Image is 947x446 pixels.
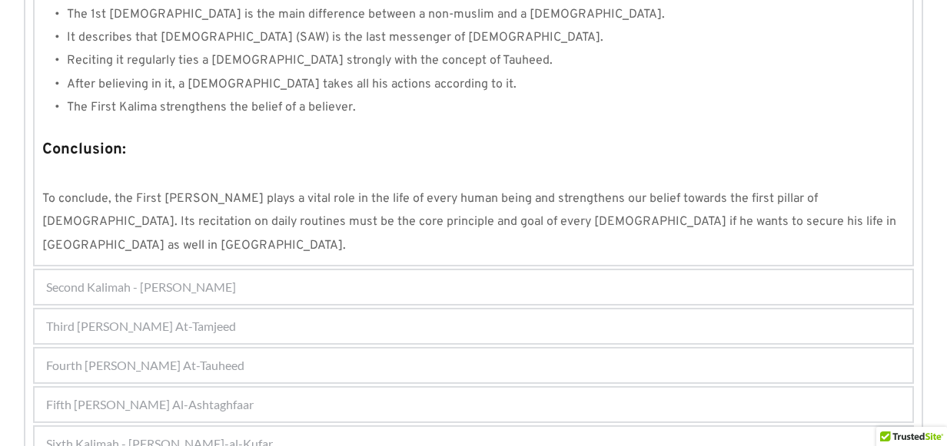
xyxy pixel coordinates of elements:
strong: Conclusion: [42,140,126,160]
span: Reciting it regularly ties a [DEMOGRAPHIC_DATA] strongly with the concept of Tauheed. [67,53,553,68]
span: To conclude, the First [PERSON_NAME] plays a vital role in the life of every human being and stre... [42,191,899,253]
span: Fourth [PERSON_NAME] At-Tauheed [46,356,244,375]
span: After believing in it, a [DEMOGRAPHIC_DATA] takes all his actions according to it. [67,77,517,92]
span: Second Kalimah - [PERSON_NAME] [46,278,236,296]
span: Fifth [PERSON_NAME] Al-Ashtaghfaar [46,395,254,414]
span: Third [PERSON_NAME] At-Tamjeed [46,317,236,335]
span: The First Kalima strengthens the belief of a believer. [67,100,356,115]
span: It describes that [DEMOGRAPHIC_DATA] (SAW) is the last messenger of [DEMOGRAPHIC_DATA]. [67,30,603,45]
span: The 1st [DEMOGRAPHIC_DATA] is the main difference between a non-muslim and a [DEMOGRAPHIC_DATA]. [67,7,665,22]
